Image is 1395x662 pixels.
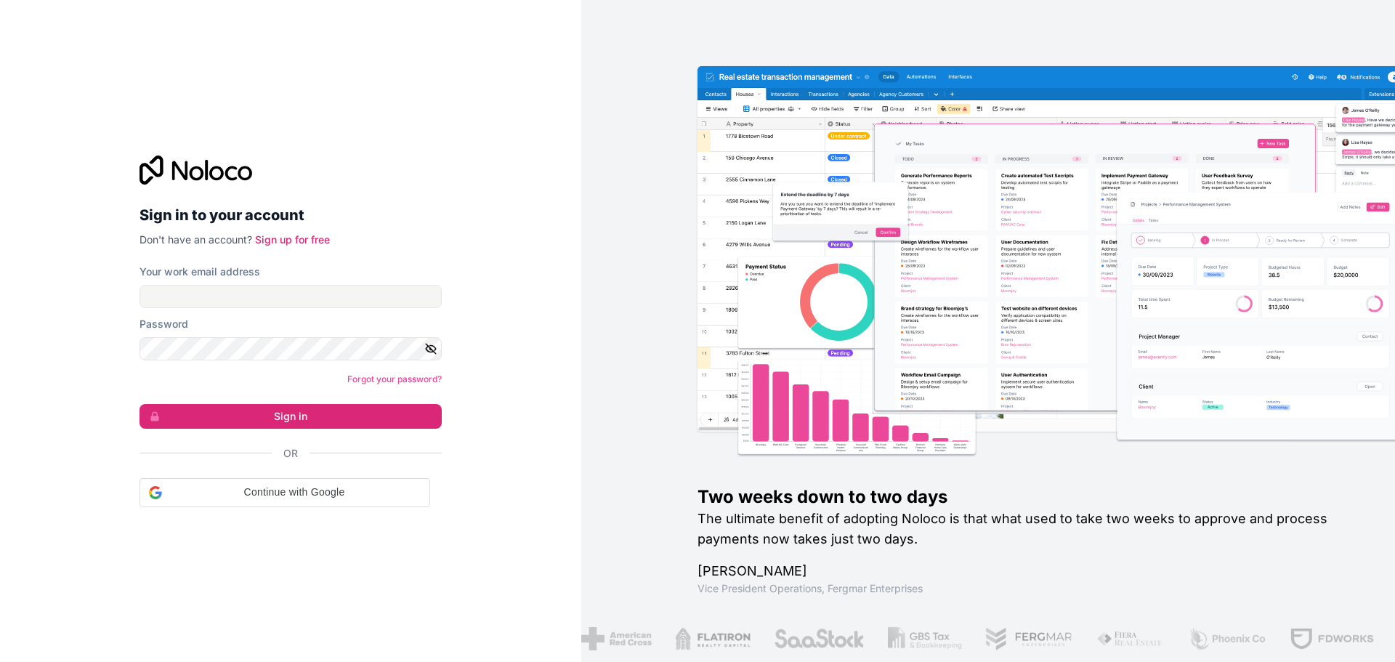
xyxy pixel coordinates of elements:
img: /assets/saastock-C6Zbiodz.png [772,627,864,650]
img: /assets/fiera-fwj2N5v4.png [1095,627,1163,650]
span: Continue with Google [168,485,421,500]
img: /assets/fergmar-CudnrXN5.png [984,627,1072,650]
input: Email address [139,285,442,308]
img: /assets/gbstax-C-GtDUiK.png [886,627,961,650]
a: Forgot your password? [347,374,442,384]
img: /assets/flatiron-C8eUkumj.png [674,627,749,650]
span: Don't have an account? [139,233,252,246]
h1: Vice President Operations , Fergmar Enterprises [697,581,1348,596]
img: /assets/american-red-cross-BAupjrZR.png [580,627,650,650]
label: Password [139,317,188,331]
h2: The ultimate benefit of adopting Noloco is that what used to take two weeks to approve and proces... [697,509,1348,549]
h2: Sign in to your account [139,202,442,228]
a: Sign up for free [255,233,330,246]
label: Your work email address [139,265,260,279]
img: /assets/phoenix-BREaitsQ.png [1186,627,1265,650]
input: Password [139,337,442,360]
span: Or [283,446,298,461]
button: Sign in [139,404,442,429]
img: /assets/fdworks-Bi04fVtw.png [1288,627,1373,650]
h1: [PERSON_NAME] [697,561,1348,581]
div: Continue with Google [139,478,430,507]
h1: Two weeks down to two days [697,485,1348,509]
